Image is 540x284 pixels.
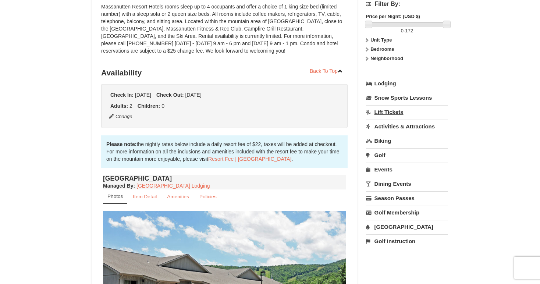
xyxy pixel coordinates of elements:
[305,65,348,77] a: Back To Top
[208,156,291,162] a: Resort Fee | [GEOGRAPHIC_DATA]
[366,91,448,104] a: Snow Sports Lessons
[110,92,134,98] strong: Check In:
[167,194,189,199] small: Amenities
[101,3,348,62] div: Massanutten Resort Hotels rooms sleep up to 4 occupants and offer a choice of 1 king size bed (li...
[195,189,221,204] a: Policies
[106,141,136,147] strong: Please note:
[366,1,448,7] h4: Filter By:
[366,27,448,35] label: -
[101,65,348,80] h3: Availability
[128,189,161,204] a: Item Detail
[370,46,394,52] strong: Bedrooms
[135,92,151,98] span: [DATE]
[129,103,132,109] span: 2
[366,220,448,234] a: [GEOGRAPHIC_DATA]
[103,183,135,189] strong: :
[161,103,164,109] span: 0
[366,105,448,119] a: Lift Tickets
[370,56,403,61] strong: Neighborhood
[138,103,160,109] strong: Children:
[366,191,448,205] a: Season Passes
[366,120,448,133] a: Activities & Attractions
[156,92,184,98] strong: Check Out:
[366,148,448,162] a: Golf
[401,28,404,33] span: 0
[199,194,217,199] small: Policies
[103,189,127,204] a: Photos
[366,77,448,90] a: Lodging
[370,37,392,43] strong: Unit Type
[103,183,133,189] span: Managed By
[162,189,194,204] a: Amenities
[366,134,448,148] a: Biking
[366,14,420,19] strong: Price per Night: (USD $)
[366,163,448,176] a: Events
[103,175,346,182] h4: [GEOGRAPHIC_DATA]
[185,92,201,98] span: [DATE]
[110,103,128,109] strong: Adults:
[101,135,348,168] div: the nightly rates below include a daily resort fee of $22, taxes will be added at checkout. For m...
[133,194,157,199] small: Item Detail
[366,206,448,219] a: Golf Membership
[136,183,210,189] a: [GEOGRAPHIC_DATA] Lodging
[366,177,448,191] a: Dining Events
[405,28,413,33] span: 172
[366,234,448,248] a: Golf Instruction
[107,194,123,199] small: Photos
[109,113,133,121] button: Change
